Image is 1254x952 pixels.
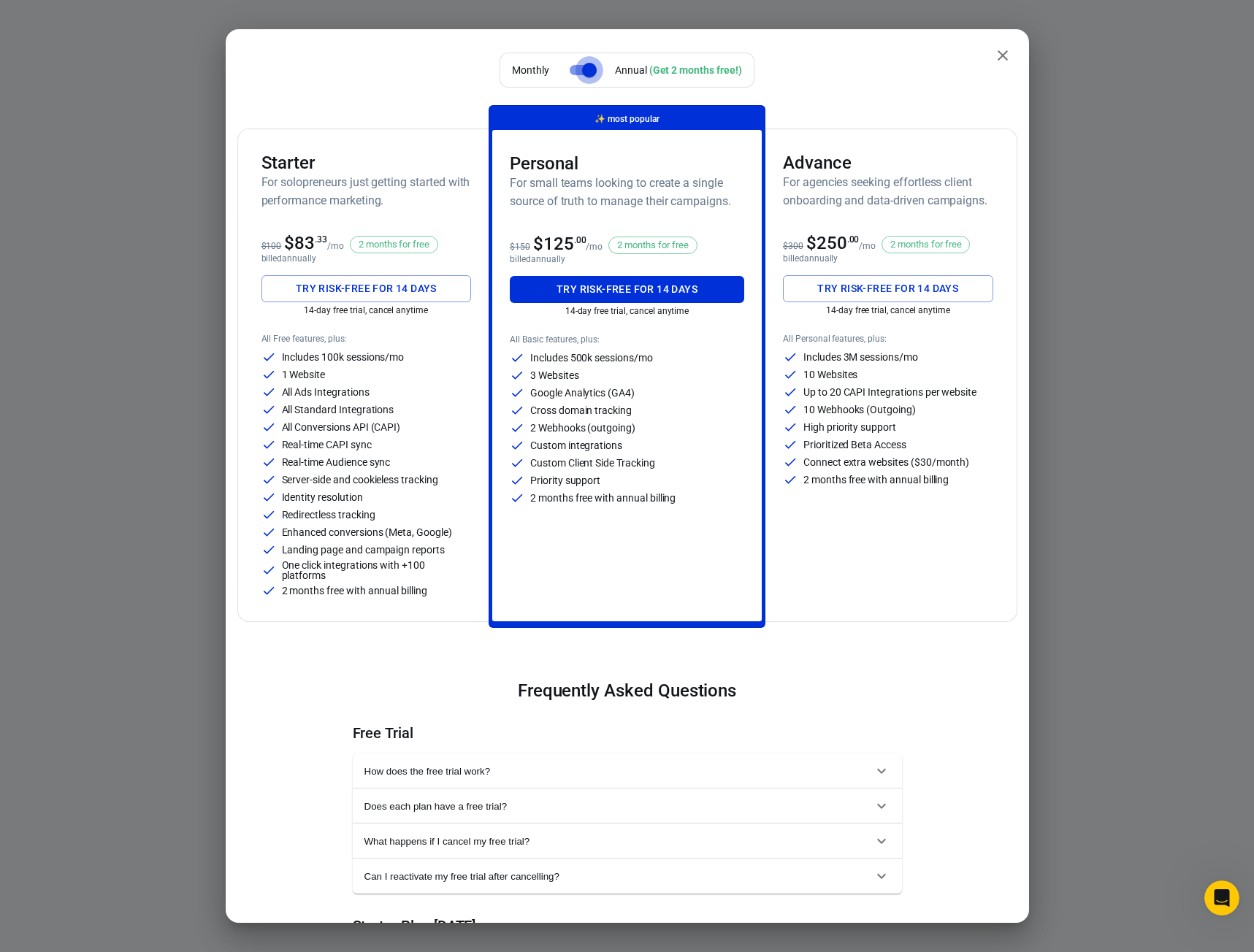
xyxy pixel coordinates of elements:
sup: .00 [847,234,860,245]
h3: Advance [783,153,993,173]
span: $83 [284,233,327,253]
p: Custom integrations [530,440,622,450]
p: /mo [859,241,876,251]
button: close [988,41,1017,70]
h4: Starter Plan [DATE] [353,917,902,934]
p: billed annually [261,253,472,264]
p: All Personal features, plus: [783,334,993,344]
p: 2 months free with annual billing [530,493,676,503]
p: Prioritized Beta Access [803,439,906,450]
button: Does each plan have a free trial? [353,788,902,824]
p: Up to 20 CAPI Integrations per website [803,387,976,397]
p: High priority support [803,422,896,432]
p: Includes 100k sessions/mo [282,352,405,362]
h3: Frequently Asked Questions [353,680,902,701]
p: 2 months free with annual billing [282,586,427,596]
p: One click integrations with +100 platforms [282,560,472,580]
p: Includes 500k sessions/mo [530,353,653,363]
span: $150 [510,242,530,252]
div: Annual [615,63,742,78]
h4: Free Trial [353,724,902,742]
span: How does the free trial work? [364,766,873,777]
p: Server-side and cookieless tracking [282,475,438,485]
p: 14-day free trial, cancel anytime [261,305,472,315]
p: Google Analytics (GA4) [530,388,635,398]
button: Try risk-free for 14 days [510,276,744,303]
button: Try risk-free for 14 days [261,275,472,302]
button: Can I reactivate my free trial after cancelling? [353,859,902,894]
p: billed annually [783,253,993,264]
span: $100 [261,241,282,251]
span: magic [594,114,605,124]
p: All Ads Integrations [282,387,370,397]
p: 1 Website [282,369,326,380]
h3: Starter [261,153,472,173]
p: 2 Webhooks (outgoing) [530,423,635,433]
span: $125 [533,234,586,254]
h6: For small teams looking to create a single source of truth to manage their campaigns. [510,174,744,210]
span: What happens if I cancel my free trial? [364,836,873,847]
span: Can I reactivate my free trial after cancelling? [364,871,873,882]
p: Custom Client Side Tracking [530,458,655,468]
p: Monthly [512,63,549,78]
span: $250 [806,233,860,253]
p: Real-time CAPI sync [282,439,372,450]
p: Landing page and campaign reports [282,545,445,555]
p: 14-day free trial, cancel anytime [510,306,744,316]
p: 14-day free trial, cancel anytime [783,305,993,315]
p: All Standard Integrations [282,404,394,415]
button: How does the free trial work? [353,753,902,788]
p: Connect extra websites ($30/month) [803,457,969,467]
p: Identity resolution [282,492,363,502]
span: 2 months for free [612,238,693,253]
p: most popular [594,112,659,127]
h6: For agencies seeking effortless client onboarding and data-driven campaigns. [783,173,993,210]
p: All Basic features, plus: [510,334,744,345]
span: 2 months for free [353,237,435,252]
p: Includes 3M sessions/mo [803,352,918,362]
p: All Free features, plus: [261,334,472,344]
sup: .00 [574,235,586,245]
p: All Conversions API (CAPI) [282,422,401,432]
p: Priority support [530,475,600,485]
p: Enhanced conversions (Meta, Google) [282,527,452,537]
div: (Get 2 months free!) [649,64,742,76]
p: /mo [586,242,603,252]
button: Try risk-free for 14 days [783,275,993,302]
iframe: Intercom live chat [1204,880,1239,915]
p: billed annually [510,254,744,264]
p: Cross domain tracking [530,405,632,415]
p: Redirectless tracking [282,510,375,520]
span: Does each plan have a free trial? [364,801,873,812]
p: 10 Websites [803,369,857,380]
p: Real-time Audience sync [282,457,391,467]
button: What happens if I cancel my free trial? [353,824,902,859]
p: 2 months free with annual billing [803,475,949,485]
sup: .33 [315,234,327,245]
h3: Personal [510,153,744,174]
p: 3 Websites [530,370,579,380]
span: $300 [783,241,803,251]
p: 10 Webhooks (Outgoing) [803,404,916,415]
h6: For solopreneurs just getting started with performance marketing. [261,173,472,210]
span: 2 months for free [885,237,966,252]
p: /mo [327,241,344,251]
